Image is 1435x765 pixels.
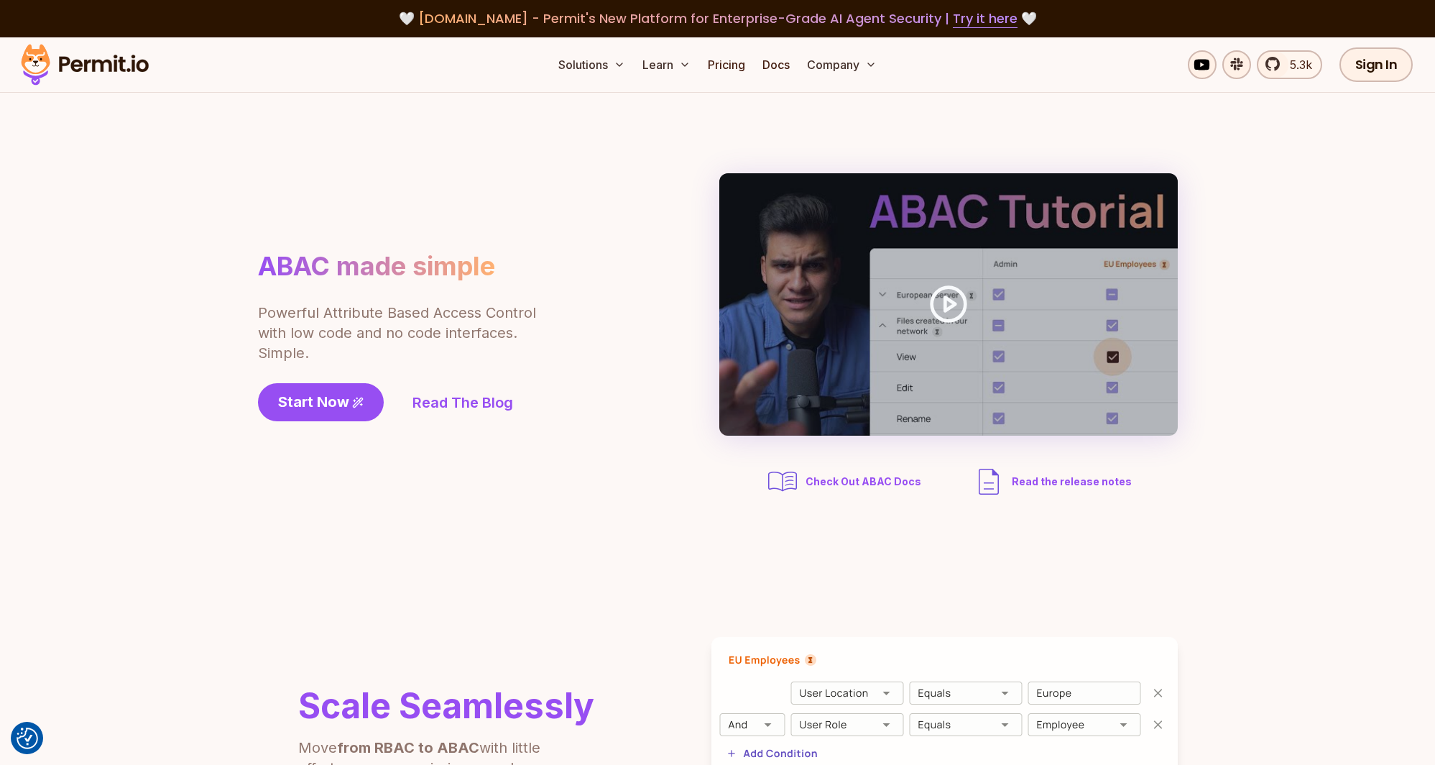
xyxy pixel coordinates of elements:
[1339,47,1413,82] a: Sign In
[972,464,1006,499] img: description
[1281,56,1312,73] span: 5.3k
[34,9,1401,29] div: 🤍 🤍
[14,40,155,89] img: Permit logo
[17,728,38,749] img: Revisit consent button
[806,475,921,489] span: Check Out ABAC Docs
[765,464,926,499] a: Check Out ABAC Docs
[337,739,479,756] b: from RBAC to ABAC
[553,50,631,79] button: Solutions
[765,464,800,499] img: abac docs
[1012,475,1132,489] span: Read the release notes
[953,9,1018,28] a: Try it here
[418,9,1018,27] span: [DOMAIN_NAME] - Permit's New Platform for Enterprise-Grade AI Agent Security |
[17,728,38,749] button: Consent Preferences
[298,689,594,723] h2: Scale Seamlessly
[637,50,696,79] button: Learn
[801,50,882,79] button: Company
[972,464,1132,499] a: Read the release notes
[278,392,349,412] span: Start Now
[757,50,795,79] a: Docs
[258,383,384,421] a: Start Now
[412,393,513,413] a: Read The Blog
[1257,50,1322,79] a: 5.3k
[258,303,538,363] p: Powerful Attribute Based Access Control with low code and no code interfaces. Simple.
[702,50,751,79] a: Pricing
[258,250,495,283] h1: ABAC made simple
